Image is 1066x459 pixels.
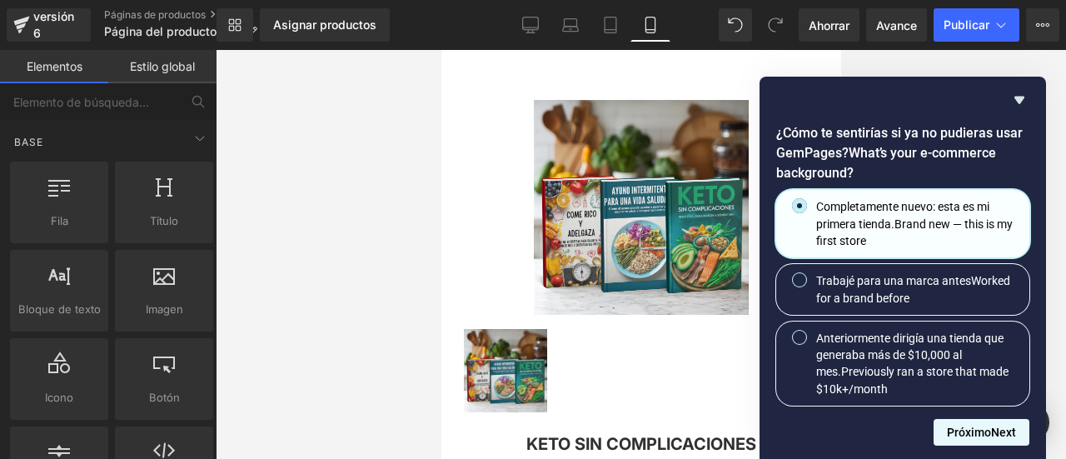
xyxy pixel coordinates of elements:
button: Ocultar encuesta [1009,90,1029,110]
span: Previously ran a store that made $10k+/month [816,330,1016,397]
img: KETO SIN COMPLICACIONES [22,279,106,362]
a: Nueva Biblioteca [217,8,253,42]
font: Icono [45,391,73,404]
a: Tableta [590,8,630,42]
span: Worked for a brand before [816,272,1016,307]
font: Anteriormente dirigía una tienda que generaba más de $10,000 al mes. [816,332,1004,379]
font: Asignar productos [273,17,376,32]
a: Computadora portátil [550,8,590,42]
font: Bloque de texto [18,302,101,316]
a: Páginas de productos [104,8,271,22]
a: versión 6 [7,8,91,42]
font: Publicar [944,17,989,32]
a: KETO SIN COMPLICACIONES [85,384,315,404]
font: Título [150,214,178,227]
font: Ahorrar [809,18,849,32]
a: De oficina [511,8,550,42]
button: Rehacer [759,8,792,42]
font: Estilo global [130,59,195,73]
button: Deshacer [719,8,752,42]
font: versión 6 [33,9,74,40]
a: KETO SIN COMPLICACIONES [22,279,111,367]
font: Completamente nuevo: esta es mi primera tienda. [816,200,989,230]
font: Botón [149,391,180,404]
font: Página del producto - [DATE] 08:28:02 [104,24,321,38]
font: Trabajé para una marca antes [816,274,971,287]
button: Siguiente pregunta [934,419,1029,446]
font: Imagen [146,302,183,316]
button: Más [1026,8,1059,42]
font: Avance [876,18,917,32]
a: Avance [866,8,927,42]
font: Páginas de productos [104,8,206,21]
a: Móvil [630,8,670,42]
img: KETO SIN COMPLICACIONES [92,50,307,265]
div: What’s your e-commerce background? [776,190,1029,406]
div: What’s your e-commerce background? [776,90,1029,446]
font: Próximo [947,426,991,439]
button: Publicar [934,8,1019,42]
span: Brand new — this is my first store [816,198,1016,249]
font: Fila [51,214,68,227]
font: ¿Cómo te sentirías si ya no pudieras usar GemPages? [776,125,1023,161]
font: Base [14,136,43,148]
font: Elementos [27,59,82,73]
h2: What’s your e-commerce background? [776,123,1029,183]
